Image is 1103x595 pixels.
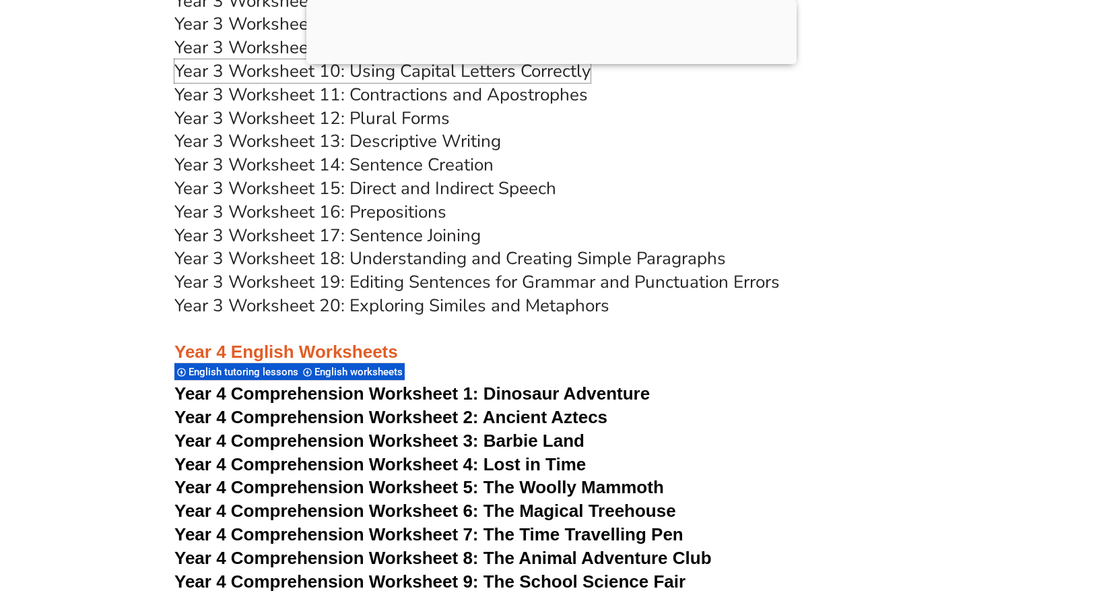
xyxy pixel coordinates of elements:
[174,247,726,270] a: Year 3 Worksheet 18: Understanding and Creating Simple Paragraphs
[174,294,609,317] a: Year 3 Worksheet 20: Exploring Similes and Metaphors
[174,153,494,177] a: Year 3 Worksheet 14: Sentence Creation
[174,177,556,200] a: Year 3 Worksheet 15: Direct and Indirect Speech
[174,200,446,224] a: Year 3 Worksheet 16: Prepositions
[174,501,676,521] a: Year 4 Comprehension Worksheet 6: The Magical Treehouse
[174,106,450,130] a: Year 3 Worksheet 12: Plural Forms
[174,363,300,381] div: English tutoring lessons
[300,363,405,381] div: English worksheets
[174,524,683,544] a: Year 4 Comprehension Worksheet 7: The Time Travelling Pen
[174,318,929,364] h3: Year 4 English Worksheets
[174,36,486,59] a: Year 3 Worksheet 9: Punctuation Marks
[174,59,591,83] a: Year 3 Worksheet 10: Using Capital Letters Correctly
[174,571,686,592] a: Year 4 Comprehension Worksheet 9: The School Science Fair
[174,431,584,451] a: Year 4 Comprehension Worksheet 3: Barbie Land
[174,129,501,153] a: Year 3 Worksheet 13: Descriptive Writing
[483,383,650,404] span: Dinosaur Adventure
[174,383,650,404] a: Year 4 Comprehension Worksheet 1: Dinosaur Adventure
[174,12,490,36] a: Year 3 Worksheet 8: Sentence Structure
[174,407,607,427] a: Year 4 Comprehension Worksheet 2: Ancient Aztecs
[174,477,664,497] a: Year 4 Comprehension Worksheet 5: The Woolly Mammoth
[174,270,780,294] a: Year 3 Worksheet 19: Editing Sentences for Grammar and Punctuation Errors
[174,454,586,474] a: Year 4 Comprehension Worksheet 4: Lost in Time
[174,83,588,106] a: Year 3 Worksheet 11: Contractions and Apostrophes
[174,383,479,404] span: Year 4 Comprehension Worksheet 1:
[174,548,712,568] a: Year 4 Comprehension Worksheet 8: The Animal Adventure Club
[189,366,302,378] span: English tutoring lessons
[174,224,481,247] a: Year 3 Worksheet 17: Sentence Joining
[314,366,407,378] span: English worksheets
[872,443,1103,595] iframe: Chat Widget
